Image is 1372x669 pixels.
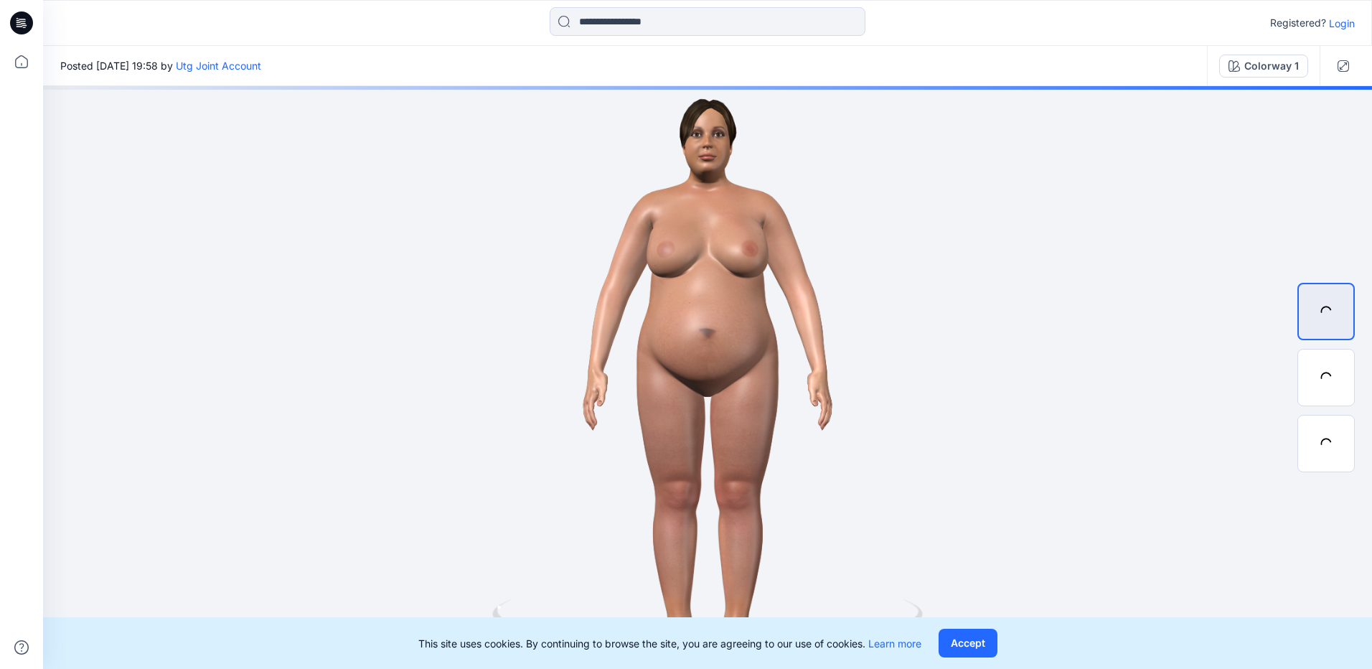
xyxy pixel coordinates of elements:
[60,58,261,73] span: Posted [DATE] 19:58 by
[1244,58,1299,74] div: Colorway 1
[868,637,921,650] a: Learn more
[176,60,261,72] a: Utg Joint Account
[1219,55,1308,78] button: Colorway 1
[939,629,997,658] button: Accept
[1329,16,1355,31] p: Login
[1270,14,1326,32] p: Registered?
[418,636,921,651] p: This site uses cookies. By continuing to browse the site, you are agreeing to our use of cookies.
